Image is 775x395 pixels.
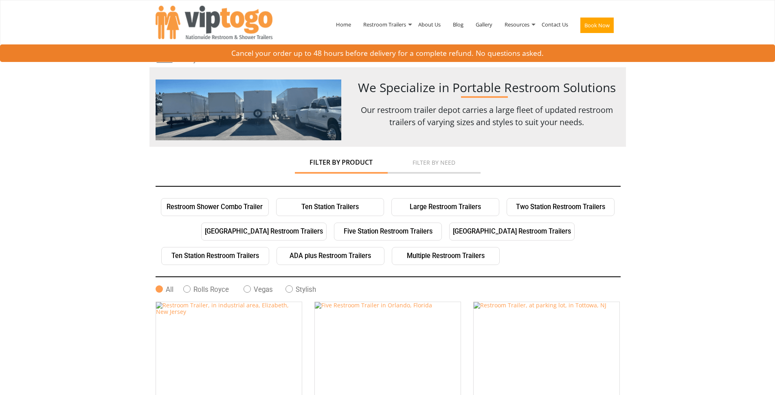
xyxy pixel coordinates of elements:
[392,247,500,265] a: Multiple Restroom Trailers
[157,56,173,64] a: Home
[156,344,302,352] a: Restroom Trailer, in industrial area, Elizabeth, New Jersey
[277,247,384,265] a: ADA plus Restroom Trailers
[244,285,285,293] label: Vegas
[156,6,272,39] img: VIPTOGO
[330,3,357,46] a: Home
[276,198,384,216] a: Ten Station Trailers
[177,56,196,64] a: Gallery
[354,104,620,128] p: Our restroom trailer depot carries a large fleet of updated restroom trailers of varying sizes an...
[470,3,498,46] a: Gallery
[354,79,620,96] h1: We Specialize in Portable Restroom Solutions
[391,198,499,216] a: Large Restroom Trailers
[295,155,388,166] a: Filter by Product
[447,3,470,46] a: Blog
[507,198,615,216] a: Two Station Restroom Trailers
[161,247,269,265] a: Ten Station Restroom Trailers
[580,18,614,33] button: Book Now
[161,198,269,216] a: Restroom Shower Combo Trailer
[412,3,447,46] a: About Us
[388,155,481,166] a: Filter by Need
[474,344,606,352] a: Restroom Trailer, at parking lot, in Tottowa, NJ
[449,223,575,241] a: [GEOGRAPHIC_DATA] Restroom Trailers
[201,223,327,241] a: [GEOGRAPHIC_DATA] Restroom Trailers
[183,285,244,293] label: Rolls Royce
[357,3,412,46] a: Restroom Trailers
[536,3,574,46] a: Contact Us
[574,3,620,51] a: Book Now
[334,223,442,241] a: Five Station Restroom Trailers
[156,79,342,141] img: trailer-images.png
[498,3,536,46] a: Resources
[315,344,432,352] a: Five Restroom Trailer in Orlando, Florida
[156,285,183,293] label: All
[285,285,332,293] label: Stylish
